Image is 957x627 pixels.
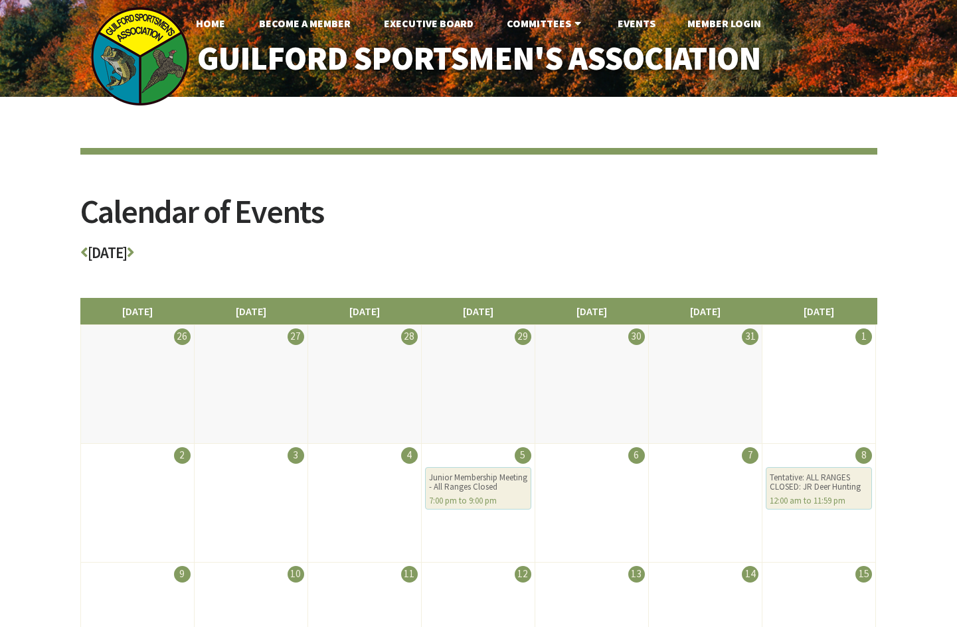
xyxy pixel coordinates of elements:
[174,566,191,583] div: 9
[515,328,531,345] div: 29
[248,10,361,36] a: Become A Member
[742,447,758,464] div: 7
[185,10,236,36] a: Home
[762,298,876,324] li: [DATE]
[307,298,422,324] li: [DATE]
[742,328,758,345] div: 31
[174,328,191,345] div: 26
[429,473,527,492] div: Junior Membership Meeting - All Ranges Closed
[628,566,645,583] div: 13
[628,447,645,464] div: 6
[288,447,304,464] div: 3
[80,195,877,245] h2: Calendar of Events
[421,298,535,324] li: [DATE]
[855,447,872,464] div: 8
[535,298,649,324] li: [DATE]
[288,566,304,583] div: 10
[607,10,666,36] a: Events
[770,473,868,492] div: Tentative: ALL RANGES CLOSED: JR Deer Hunting
[401,566,418,583] div: 11
[373,10,484,36] a: Executive Board
[194,298,308,324] li: [DATE]
[770,496,868,506] div: 12:00 am to 11:59 pm
[401,328,418,345] div: 28
[628,328,645,345] div: 30
[515,447,531,464] div: 5
[855,566,872,583] div: 15
[401,447,418,464] div: 4
[288,328,304,345] div: 27
[174,447,191,464] div: 2
[648,298,762,324] li: [DATE]
[90,7,190,106] img: logo_sm.png
[855,328,872,345] div: 1
[429,496,527,506] div: 7:00 pm to 9:00 pm
[742,566,758,583] div: 14
[496,10,595,36] a: Committees
[515,566,531,583] div: 12
[169,31,788,87] a: Guilford Sportsmen's Association
[677,10,772,36] a: Member Login
[80,298,195,324] li: [DATE]
[80,245,877,268] h3: [DATE]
